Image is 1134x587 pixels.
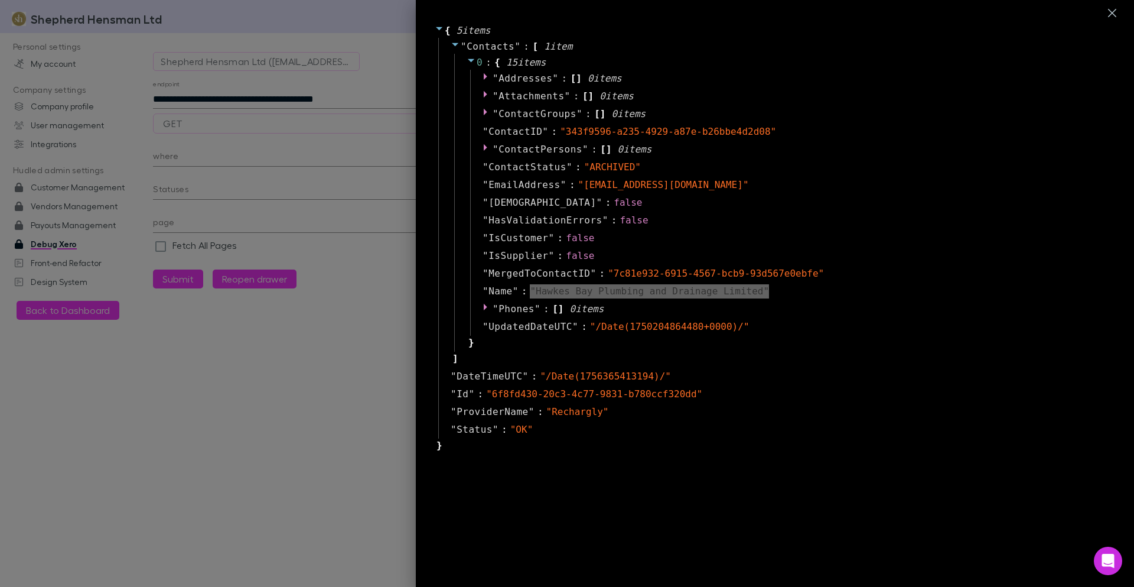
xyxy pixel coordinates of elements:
span: " Hawkes Bay Plumbing and Drainage Limited " [530,286,769,297]
span: Contacts [467,41,514,52]
span: " [572,321,578,332]
span: Phones [498,303,535,314]
span: 15 item s [506,57,546,68]
span: " [561,179,566,190]
span: " [552,73,558,84]
span: : [543,302,549,316]
span: ContactGroups [498,108,576,119]
span: ContactPersons [498,144,582,155]
span: " [EMAIL_ADDRESS][DOMAIN_NAME] " [578,179,749,190]
span: " [493,424,498,435]
span: " [483,126,488,137]
span: [ [594,107,600,121]
span: " [493,73,498,84]
span: " 6f8fd430-20c3-4c77-9831-b780ccf320dd " [486,388,702,400]
span: : [561,72,567,86]
span: " [483,268,488,279]
span: " [597,197,602,208]
span: IsSupplier [488,249,548,263]
span: Attachments [498,90,564,102]
span: ] [600,107,606,121]
span: ] [588,89,594,103]
div: false [566,231,594,245]
span: " [451,406,457,417]
div: false [614,196,642,210]
span: " [483,197,488,208]
span: " [493,144,498,155]
span: " [514,41,520,52]
span: " [483,286,488,297]
span: : [573,89,579,103]
span: " [493,90,498,102]
span: " [451,371,457,382]
span: MergedToContactID [488,267,590,281]
span: : [522,284,527,299]
span: ] [576,72,582,86]
span: UpdatedDateUTC [488,320,572,334]
span: " [590,268,596,279]
span: : [551,125,557,139]
span: Status [457,423,493,437]
span: DateTimeUTC [457,369,522,384]
span: ] [558,302,564,316]
span: [ [600,142,606,157]
div: Open Intercom Messenger [1094,547,1122,575]
span: : [599,267,605,281]
span: : [558,231,563,245]
span: : [575,160,581,174]
span: 0 item s [599,90,634,102]
span: [DEMOGRAPHIC_DATA] [488,196,596,210]
span: 1 item [544,41,572,52]
span: ContactStatus [488,160,566,174]
span: " [602,215,608,226]
span: " Rechargly " [546,406,609,417]
span: : [501,423,507,437]
span: " [529,406,535,417]
span: " [582,144,588,155]
span: " [468,388,474,400]
span: [ [571,72,576,86]
div: false [566,249,594,263]
span: " [493,108,498,119]
span: IsCustomer [488,231,548,245]
span: 0 item s [588,73,622,84]
span: } [467,336,474,350]
span: : [478,387,484,401]
span: " 343f9596-a235-4929-a87e-b26bbe4d2d08 " [560,126,776,137]
span: " /Date(1756365413194)/ " [540,371,671,382]
div: false [620,213,648,228]
span: " [493,303,498,314]
span: 5 item s [457,25,491,36]
span: : [591,142,597,157]
span: : [569,178,575,192]
span: " [451,388,457,400]
span: { [494,56,500,70]
span: : [558,249,563,263]
span: " [576,108,582,119]
span: 0 item s [611,108,646,119]
span: " [566,161,572,173]
span: } [435,439,442,453]
span: : [605,196,611,210]
span: Name [488,284,513,299]
span: " /Date(1750204864480+0000)/ " [590,321,750,332]
span: " [483,232,488,244]
span: " [461,41,467,52]
span: " [548,250,554,261]
span: ProviderName [457,405,529,419]
span: " [451,424,457,435]
span: Id [457,387,468,401]
span: : [585,107,591,121]
span: " [535,303,540,314]
span: : [485,56,491,70]
span: " [483,250,488,261]
span: : [523,40,529,54]
span: 0 [477,57,483,68]
span: ] [451,352,458,366]
span: 0 item s [570,303,604,314]
span: HasValidationErrors [488,213,602,228]
span: [ [552,302,558,316]
span: ] [606,142,612,157]
span: [ [532,40,538,54]
span: " [483,321,488,332]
